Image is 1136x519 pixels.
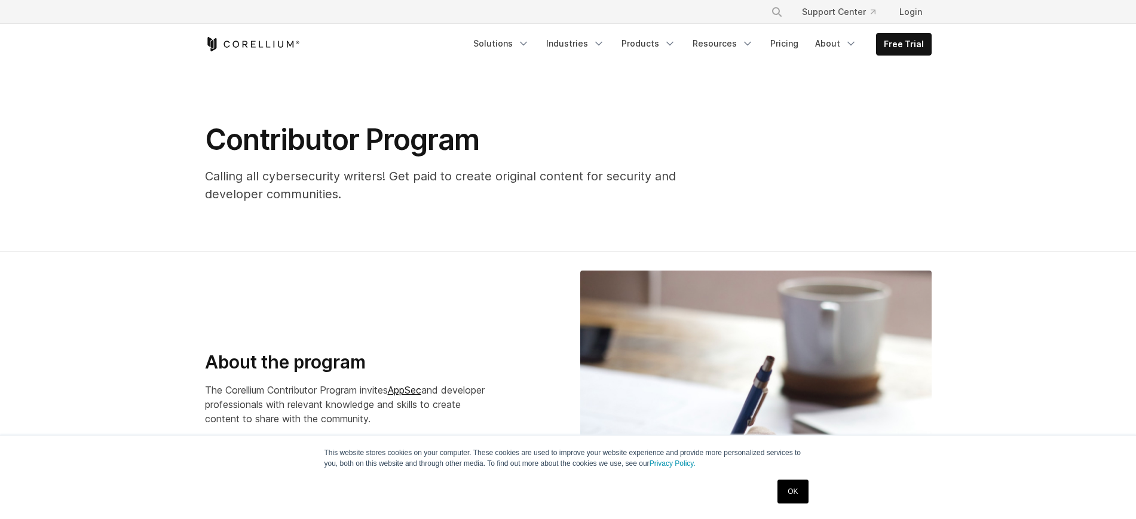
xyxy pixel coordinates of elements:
a: Corellium Home [205,37,300,51]
a: Solutions [466,33,537,54]
div: Navigation Menu [466,33,932,56]
a: Privacy Policy. [650,459,696,468]
h3: About the program [205,351,497,374]
div: Navigation Menu [757,1,932,23]
a: Industries [539,33,612,54]
p: This website stores cookies on your computer. These cookies are used to improve your website expe... [324,447,812,469]
a: Products [614,33,683,54]
a: Support Center [792,1,885,23]
a: About [808,33,864,54]
a: AppSec [388,384,421,396]
p: The Corellium Contributor Program invites and developer professionals with relevant knowledge and... [205,383,497,426]
a: Free Trial [877,33,931,55]
p: Calling all cybersecurity writers! Get paid to create original content for security and developer... [205,167,710,203]
a: Pricing [763,33,806,54]
button: Search [766,1,788,23]
a: Login [890,1,932,23]
a: Resources [685,33,761,54]
h1: Contributor Program [205,122,710,158]
a: OK [777,480,808,503]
